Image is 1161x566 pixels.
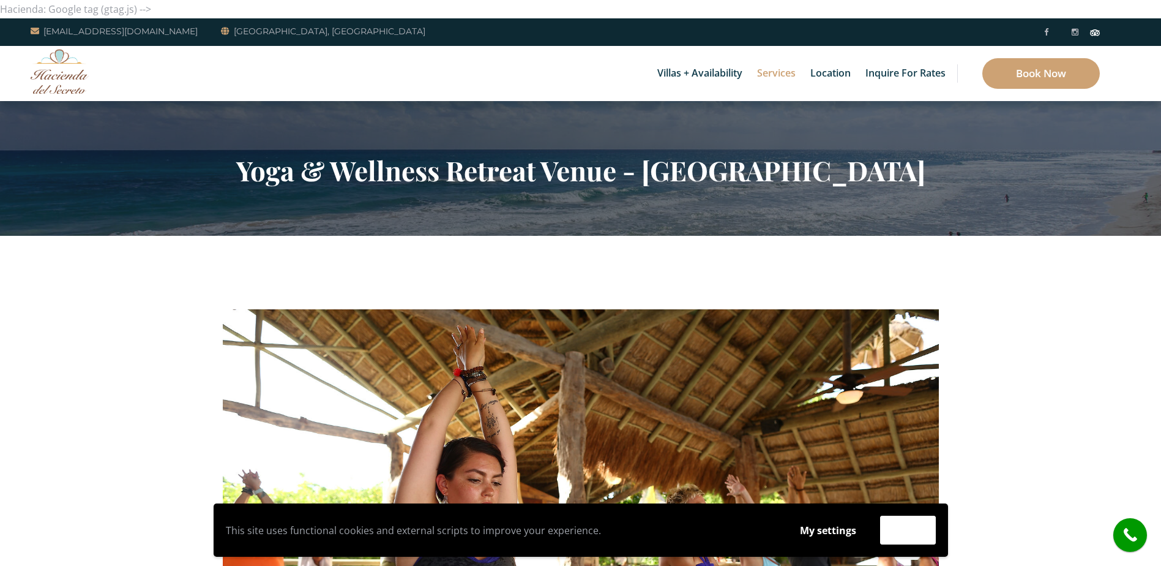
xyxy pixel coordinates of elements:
[788,516,868,545] button: My settings
[880,516,936,545] button: Accept
[1090,29,1100,36] img: Tripadvisor_logomark.svg
[226,521,776,540] p: This site uses functional cookies and external scripts to improve your experience.
[31,49,89,94] img: Awesome Logo
[982,58,1100,89] a: Book Now
[31,24,198,39] a: [EMAIL_ADDRESS][DOMAIN_NAME]
[751,46,802,101] a: Services
[1116,521,1144,549] i: call
[221,24,425,39] a: [GEOGRAPHIC_DATA], [GEOGRAPHIC_DATA]
[804,46,857,101] a: Location
[651,46,748,101] a: Villas + Availability
[1113,518,1147,552] a: call
[223,154,939,186] h2: Yoga & Wellness Retreat Venue - [GEOGRAPHIC_DATA]
[859,46,952,101] a: Inquire for Rates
